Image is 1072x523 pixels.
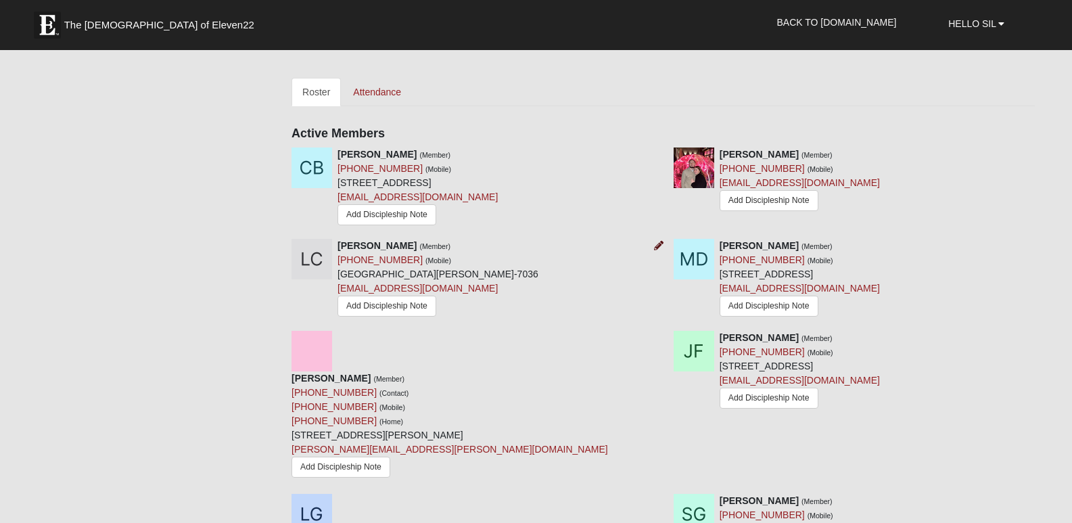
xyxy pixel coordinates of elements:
[34,12,61,39] img: Eleven22 logo
[419,151,450,159] small: (Member)
[801,334,833,342] small: (Member)
[425,165,451,173] small: (Mobile)
[337,296,436,317] a: Add Discipleship Note
[292,78,341,106] a: Roster
[292,457,390,478] a: Add Discipleship Note
[720,296,818,317] a: Add Discipleship Note
[720,332,799,343] strong: [PERSON_NAME]
[292,371,608,484] div: [STREET_ADDRESS][PERSON_NAME]
[64,18,254,32] span: The [DEMOGRAPHIC_DATA] of Eleven22
[379,417,403,426] small: (Home)
[337,254,423,265] a: [PHONE_NUMBER]
[337,283,498,294] a: [EMAIL_ADDRESS][DOMAIN_NAME]
[337,239,538,321] div: [GEOGRAPHIC_DATA][PERSON_NAME]-7036
[720,254,805,265] a: [PHONE_NUMBER]
[342,78,412,106] a: Attendance
[948,18,996,29] span: Hello Sil
[292,373,371,384] strong: [PERSON_NAME]
[720,283,880,294] a: [EMAIL_ADDRESS][DOMAIN_NAME]
[27,5,298,39] a: The [DEMOGRAPHIC_DATA] of Eleven22
[720,331,880,412] div: [STREET_ADDRESS]
[938,7,1015,41] a: Hello Sil
[337,240,417,251] strong: [PERSON_NAME]
[292,415,377,426] a: [PHONE_NUMBER]
[720,190,818,211] a: Add Discipleship Note
[808,256,833,265] small: (Mobile)
[720,149,799,160] strong: [PERSON_NAME]
[337,191,498,202] a: [EMAIL_ADDRESS][DOMAIN_NAME]
[292,127,1035,141] h4: Active Members
[337,147,498,229] div: [STREET_ADDRESS]
[425,256,451,265] small: (Mobile)
[767,5,907,39] a: Back to [DOMAIN_NAME]
[292,444,608,455] a: [PERSON_NAME][EMAIL_ADDRESS][PERSON_NAME][DOMAIN_NAME]
[720,177,880,188] a: [EMAIL_ADDRESS][DOMAIN_NAME]
[720,495,799,506] strong: [PERSON_NAME]
[720,388,818,409] a: Add Discipleship Note
[337,149,417,160] strong: [PERSON_NAME]
[720,239,880,320] div: [STREET_ADDRESS]
[419,242,450,250] small: (Member)
[292,401,377,412] a: [PHONE_NUMBER]
[720,375,880,386] a: [EMAIL_ADDRESS][DOMAIN_NAME]
[379,403,405,411] small: (Mobile)
[801,497,833,505] small: (Member)
[720,240,799,251] strong: [PERSON_NAME]
[808,165,833,173] small: (Mobile)
[801,242,833,250] small: (Member)
[720,163,805,174] a: [PHONE_NUMBER]
[808,348,833,357] small: (Mobile)
[292,387,377,398] a: [PHONE_NUMBER]
[720,346,805,357] a: [PHONE_NUMBER]
[801,151,833,159] small: (Member)
[379,389,409,397] small: (Contact)
[373,375,404,383] small: (Member)
[337,204,436,225] a: Add Discipleship Note
[337,163,423,174] a: [PHONE_NUMBER]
